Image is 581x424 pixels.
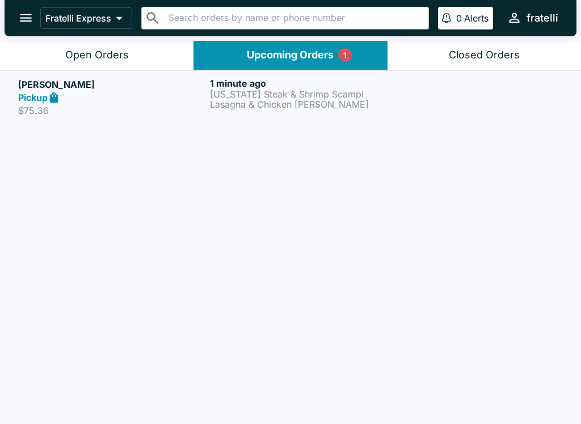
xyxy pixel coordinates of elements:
[456,12,462,24] p: 0
[210,89,397,99] p: [US_STATE] Steak & Shrimp Scampi
[165,10,424,26] input: Search orders by name or phone number
[210,78,397,89] h6: 1 minute ago
[449,49,520,62] div: Closed Orders
[18,105,205,116] p: $75.36
[40,7,132,29] button: Fratelli Express
[18,92,48,103] strong: Pickup
[45,12,111,24] p: Fratelli Express
[65,49,129,62] div: Open Orders
[11,3,40,32] button: open drawer
[343,49,347,61] p: 1
[18,78,205,91] h5: [PERSON_NAME]
[247,49,334,62] div: Upcoming Orders
[464,12,489,24] p: Alerts
[210,99,397,109] p: Lasagna & Chicken [PERSON_NAME]
[527,11,558,25] div: fratelli
[502,6,563,30] button: fratelli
